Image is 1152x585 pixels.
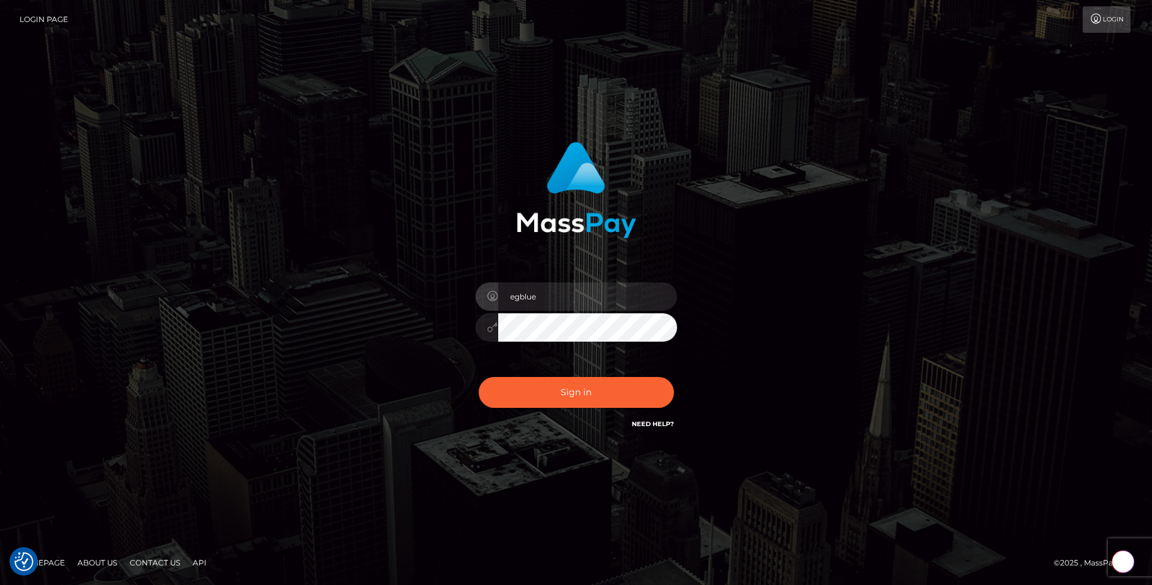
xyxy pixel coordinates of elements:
div: © 2025 , MassPay Inc. [1054,556,1143,570]
a: Homepage [14,553,70,572]
input: Username... [498,282,677,311]
button: Sign in [479,377,674,408]
a: Contact Us [125,553,185,572]
a: Need Help? [632,420,674,428]
button: Consent Preferences [14,552,33,571]
a: Login Page [20,6,68,33]
img: MassPay Login [516,142,636,238]
a: Login [1083,6,1131,33]
img: Revisit consent button [14,552,33,571]
a: API [188,553,212,572]
a: About Us [72,553,122,572]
